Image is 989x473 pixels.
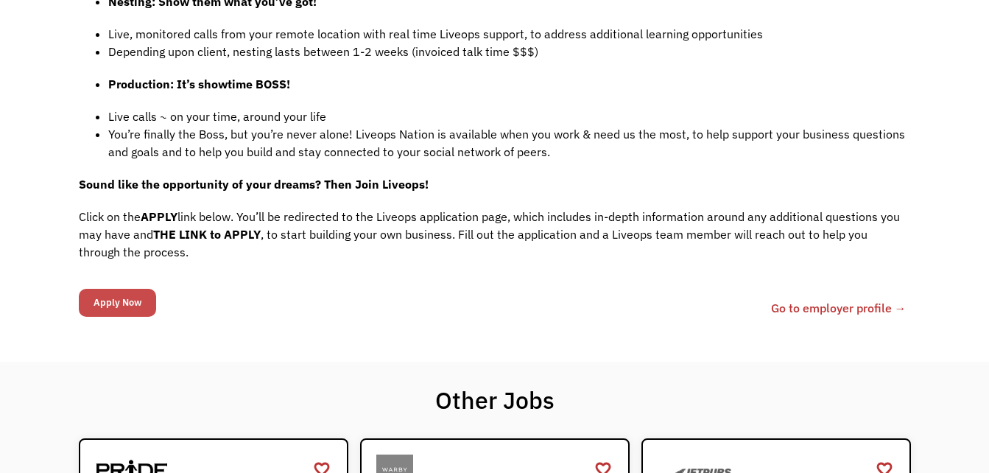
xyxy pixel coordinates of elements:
p: Click on the link below. You’ll be redirected to the Liveops application page, which includes in-... [79,208,911,261]
li: Depending upon client, nesting lasts between 1-2 weeks (invoiced talk time $$$) [108,43,911,60]
li: Live calls ~ on your time, around your life [108,108,911,125]
strong: THE LINK to APPLY [153,227,261,242]
strong: Sound like the opportunity of your dreams? Then Join Liveops! [79,177,429,192]
strong: APPLY [141,209,177,224]
li: You’re finally the Boss, but you’re never alone! Liveops Nation is available when you work & need... [108,125,911,161]
strong: Production: It’s showtime BOSS! [108,77,290,91]
input: Apply Now [79,289,156,317]
a: Go to employer profile → [771,299,907,317]
form: Email Form [79,285,156,320]
li: Live, monitored calls from your remote location with real time Liveops support, to address additi... [108,25,911,43]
